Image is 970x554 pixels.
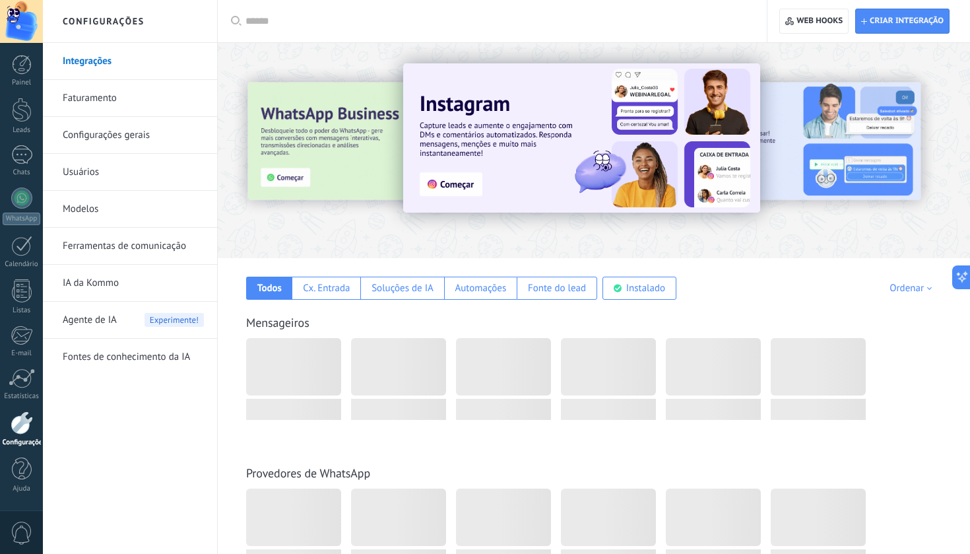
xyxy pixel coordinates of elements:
[403,63,760,213] img: Slide 1
[372,282,434,294] div: Soluções de IA
[63,117,204,154] a: Configurações gerais
[3,79,41,87] div: Painel
[63,43,204,80] a: Integrações
[43,228,217,265] li: Ferramentas de comunicação
[3,438,41,447] div: Configurações
[246,315,309,330] a: Mensageiros
[63,265,204,302] a: IA da Kommo
[43,43,217,80] li: Integrações
[43,265,217,302] li: IA da Kommo
[3,168,41,177] div: Chats
[43,117,217,154] li: Configurações gerais
[870,16,944,26] span: Criar integração
[3,485,41,493] div: Ajuda
[796,16,843,26] span: Web hooks
[303,282,350,294] div: Cx. Entrada
[63,80,204,117] a: Faturamento
[43,154,217,191] li: Usuários
[455,282,506,294] div: Automações
[43,80,217,117] li: Faturamento
[63,228,204,265] a: Ferramentas de comunicação
[246,466,370,481] a: Provedores de WhatsApp
[3,126,41,135] div: Leads
[779,9,849,34] button: Web hooks
[63,154,204,191] a: Usuários
[639,83,921,200] img: Slide 2
[43,191,217,228] li: Modelos
[3,306,41,315] div: Listas
[3,349,41,358] div: E-mail
[43,339,217,375] li: Fontes de conhecimento da IA
[855,9,950,34] button: Criar integração
[63,302,204,339] a: Agente de IAExperimente!
[257,282,282,294] div: Todos
[63,302,117,339] span: Agente de IA
[889,282,936,294] div: Ordenar
[145,313,204,327] span: Experimente!
[63,339,204,376] a: Fontes de conhecimento da IA
[63,191,204,228] a: Modelos
[3,260,41,269] div: Calendário
[3,213,40,225] div: WhatsApp
[626,282,665,294] div: Instalado
[248,83,529,200] img: Slide 3
[528,282,586,294] div: Fonte do lead
[43,302,217,339] li: Agente de IA
[3,392,41,401] div: Estatísticas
